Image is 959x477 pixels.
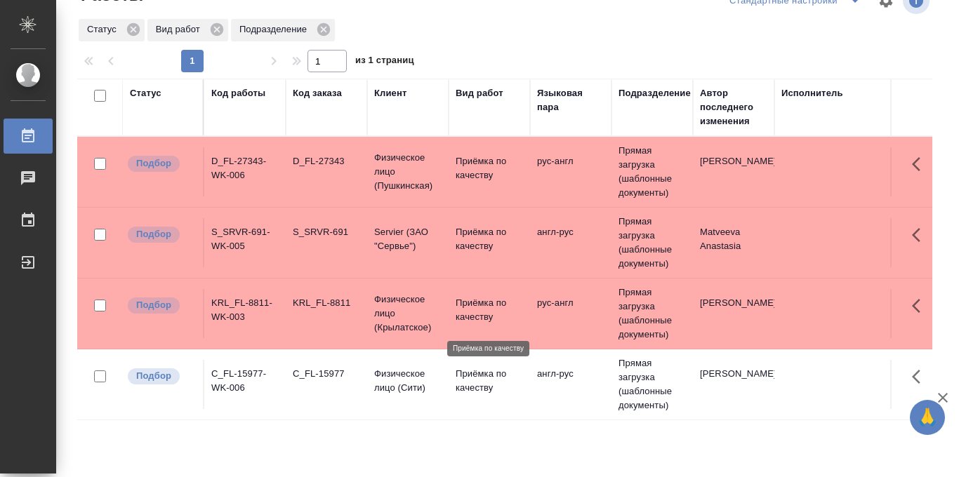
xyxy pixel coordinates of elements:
div: C_FL-15977 [293,367,360,381]
div: Можно подбирать исполнителей [126,154,196,173]
div: Подразделение [619,86,691,100]
td: KRL_FL-8811-WK-003 [204,289,286,338]
p: Подбор [136,369,171,383]
td: Прямая загрузка (шаблонные документы) [611,208,693,278]
div: Код заказа [293,86,342,100]
p: Подбор [136,156,171,170]
td: [PERSON_NAME] [693,147,774,196]
button: Здесь прячутся важные кнопки [904,360,937,394]
td: C_FL-15977-WK-006 [204,360,286,409]
td: D_FL-27343-WK-006 [204,147,286,196]
td: рус-англ [530,147,611,196]
div: Можно подбирать исполнителей [126,225,196,244]
div: Вид работ [456,86,503,100]
td: [PERSON_NAME] [693,360,774,409]
div: Подразделение [231,19,335,41]
div: Можно подбирать исполнителей [126,296,196,315]
button: Здесь прячутся важные кнопки [904,289,937,323]
td: Прямая загрузка (шаблонные документы) [611,137,693,207]
span: 🙏 [915,403,939,432]
p: Подразделение [239,22,312,36]
p: Приёмка по качеству [456,367,523,395]
button: Здесь прячутся важные кнопки [904,147,937,181]
p: Вид работ [156,22,205,36]
td: [PERSON_NAME] [693,289,774,338]
td: S_SRVR-691-WK-005 [204,218,286,267]
div: Статус [79,19,145,41]
p: Статус [87,22,121,36]
div: Можно подбирать исполнителей [126,367,196,386]
div: Статус [130,86,161,100]
td: Прямая загрузка (шаблонные документы) [611,278,693,349]
div: D_FL-27343 [293,154,360,168]
div: Исполнитель [781,86,843,100]
div: KRL_FL-8811 [293,296,360,310]
p: Приёмка по качеству [456,225,523,253]
p: Подбор [136,227,171,241]
button: Здесь прячутся важные кнопки [904,218,937,252]
p: Физическое лицо (Сити) [374,367,442,395]
p: Приёмка по качеству [456,154,523,182]
td: англ-рус [530,218,611,267]
div: Автор последнего изменения [700,86,767,128]
p: Подбор [136,298,171,312]
div: Языковая пара [537,86,604,114]
td: рус-англ [530,289,611,338]
button: 🙏 [910,400,945,435]
div: Код работы [211,86,265,100]
p: Servier (ЗАО "Сервье") [374,225,442,253]
span: из 1 страниц [355,52,414,72]
div: S_SRVR-691 [293,225,360,239]
p: Приёмка по качеству [456,296,523,324]
td: Matveeva Anastasia [693,218,774,267]
td: англ-рус [530,360,611,409]
td: Прямая загрузка (шаблонные документы) [611,349,693,419]
div: Клиент [374,86,406,100]
div: Вид работ [147,19,228,41]
p: Физическое лицо (Крылатское) [374,293,442,335]
p: Физическое лицо (Пушкинская) [374,151,442,193]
